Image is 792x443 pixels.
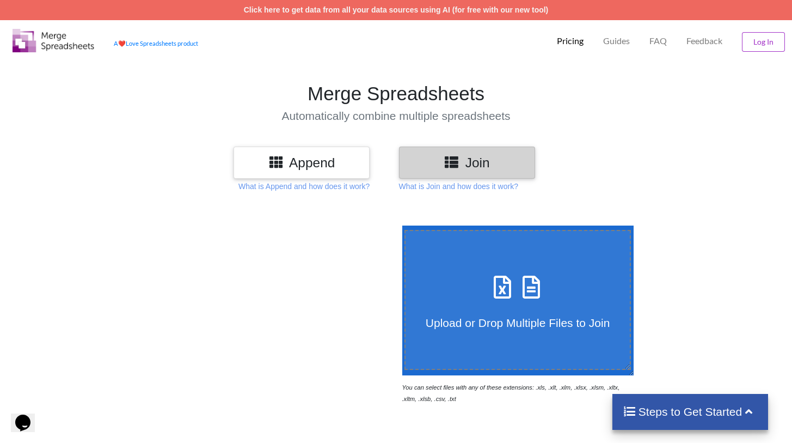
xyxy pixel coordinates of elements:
p: Pricing [557,35,584,47]
h3: Join [407,155,527,171]
button: Log In [742,32,785,52]
span: heart [118,40,126,47]
img: Logo.png [13,29,94,52]
p: Guides [603,35,630,47]
a: AheartLove Spreadsheets product [114,40,198,47]
span: Upload or Drop Multiple Files to Join [426,317,610,329]
a: Click here to get data from all your data sources using AI (for free with our new tool) [244,5,549,14]
p: What is Join and how does it work? [399,181,518,192]
h3: Append [242,155,361,171]
h4: Steps to Get Started [623,405,758,418]
iframe: chat widget [11,399,46,432]
p: FAQ [649,35,667,47]
p: What is Append and how does it work? [238,181,370,192]
i: You can select files with any of these extensions: .xls, .xlt, .xlm, .xlsx, .xlsm, .xltx, .xltm, ... [402,384,620,402]
span: Feedback [686,37,722,45]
